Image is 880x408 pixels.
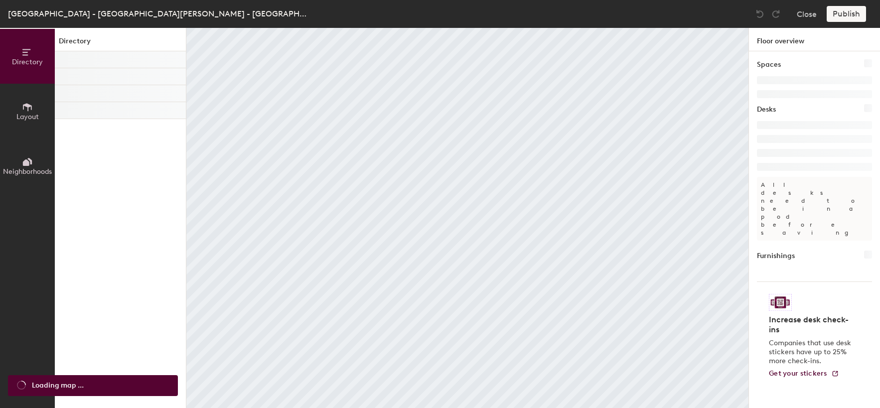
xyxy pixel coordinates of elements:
h1: Directory [55,36,186,51]
p: Companies that use desk stickers have up to 25% more check-ins. [769,339,854,366]
img: Undo [755,9,765,19]
h1: Furnishings [757,251,795,262]
p: All desks need to be in a pod before saving [757,177,872,241]
canvas: Map [186,28,748,408]
h1: Desks [757,104,776,115]
h4: Increase desk check-ins [769,315,854,335]
span: Loading map ... [32,380,84,391]
span: Directory [12,58,43,66]
button: Close [797,6,817,22]
span: Layout [16,113,39,121]
span: Get your stickers [769,369,827,378]
a: Get your stickers [769,370,839,378]
img: Sticker logo [769,294,792,311]
h1: Spaces [757,59,781,70]
img: Redo [771,9,781,19]
h1: Floor overview [749,28,880,51]
span: Neighborhoods [3,167,52,176]
div: [GEOGRAPHIC_DATA] - [GEOGRAPHIC_DATA][PERSON_NAME] - [GEOGRAPHIC_DATA], First Floor [8,7,307,20]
